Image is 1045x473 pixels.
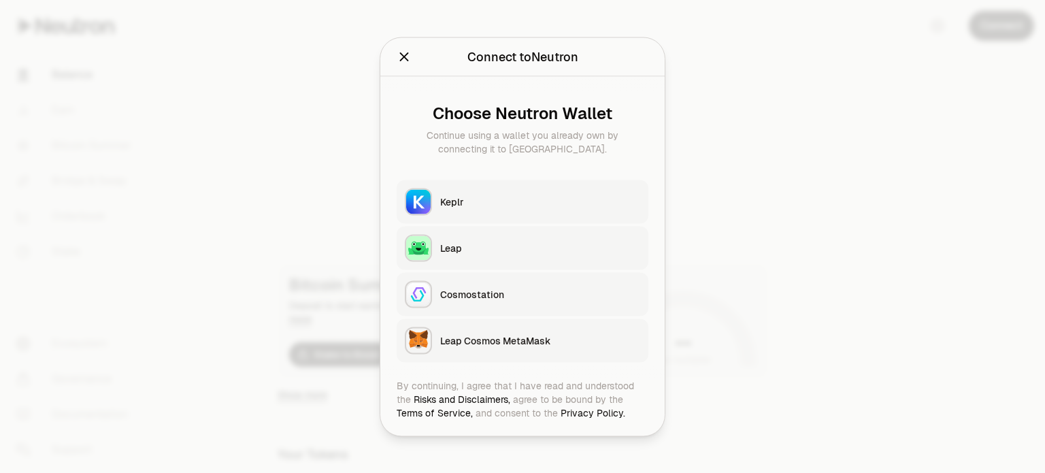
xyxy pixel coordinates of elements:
[406,282,431,306] img: Cosmostation
[406,328,431,353] img: Leap Cosmos MetaMask
[406,189,431,214] img: Keplr
[397,378,648,419] div: By continuing, I agree that I have read and understood the agree to be bound by the and consent t...
[397,180,648,223] button: KeplrKeplr
[406,235,431,260] img: Leap
[397,226,648,270] button: LeapLeap
[408,128,637,155] div: Continue using a wallet you already own by connecting it to [GEOGRAPHIC_DATA].
[440,287,640,301] div: Cosmostation
[397,406,473,419] a: Terms of Service,
[561,406,625,419] a: Privacy Policy.
[397,319,648,362] button: Leap Cosmos MetaMaskLeap Cosmos MetaMask
[440,241,640,255] div: Leap
[397,47,412,66] button: Close
[440,333,640,347] div: Leap Cosmos MetaMask
[467,47,578,66] div: Connect to Neutron
[397,272,648,316] button: CosmostationCosmostation
[414,393,510,405] a: Risks and Disclaimers,
[440,195,640,208] div: Keplr
[408,103,637,123] div: Choose Neutron Wallet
